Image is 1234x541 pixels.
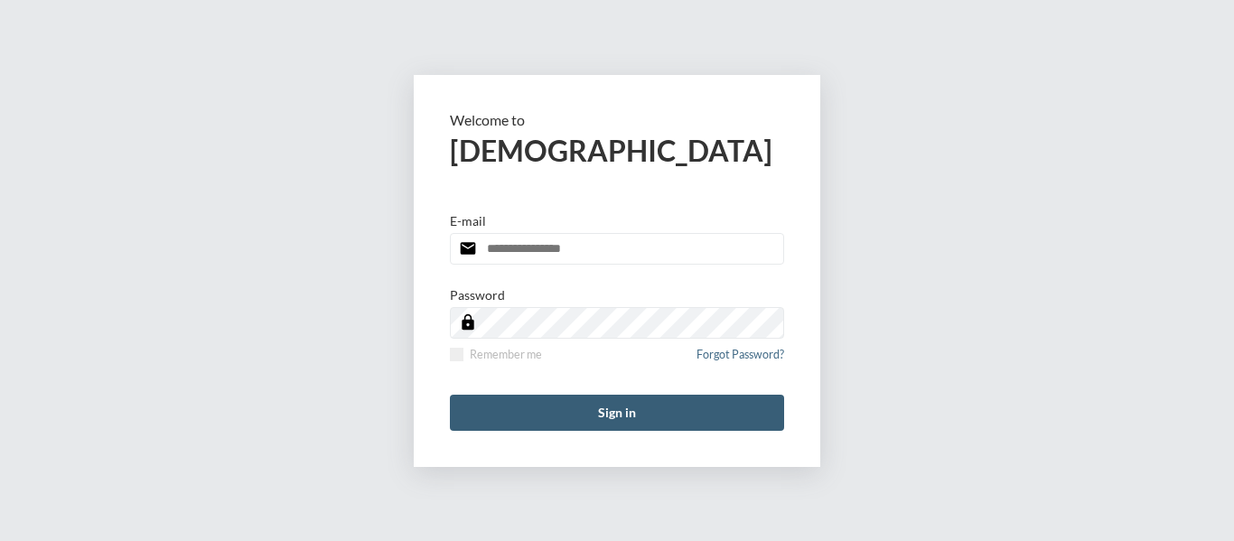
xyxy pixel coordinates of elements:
[450,111,784,128] p: Welcome to
[450,287,505,303] p: Password
[450,395,784,431] button: Sign in
[450,348,542,361] label: Remember me
[696,348,784,372] a: Forgot Password?
[450,133,784,168] h2: [DEMOGRAPHIC_DATA]
[450,213,486,229] p: E-mail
